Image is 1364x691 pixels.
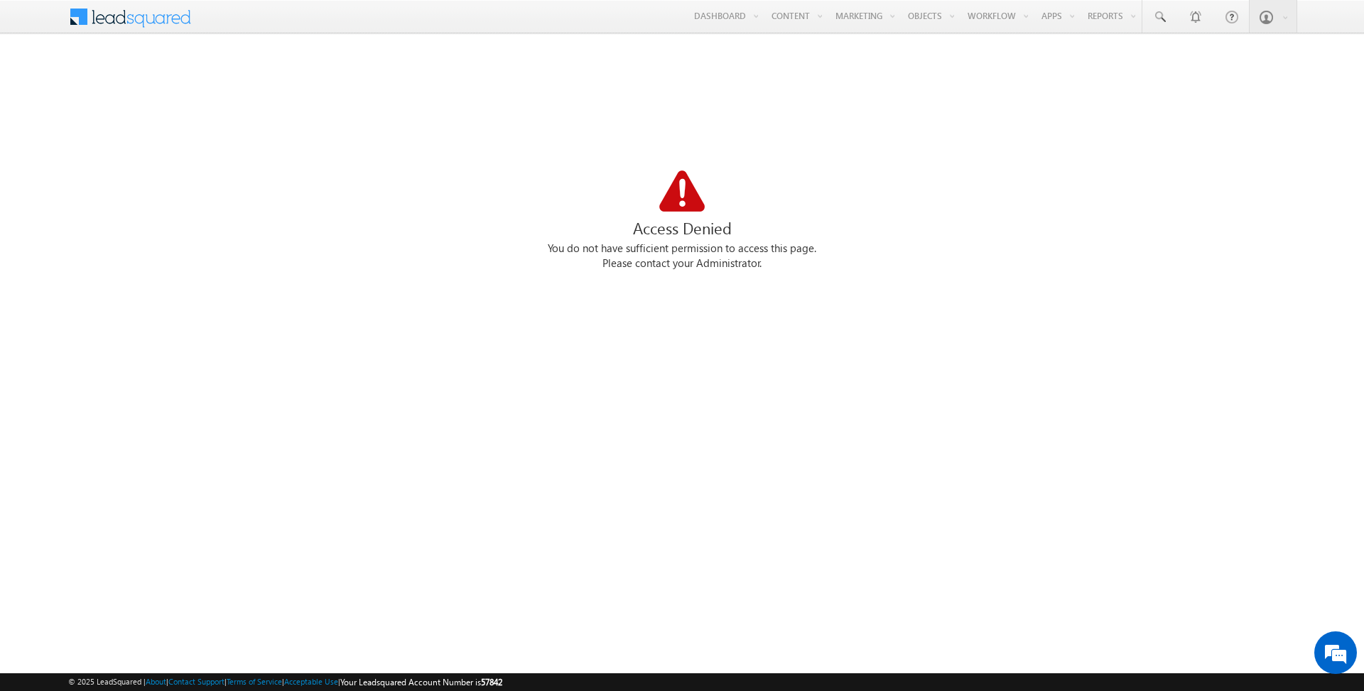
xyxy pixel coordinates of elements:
[227,677,282,686] a: Terms of Service
[68,214,1296,241] div: Access Denied
[68,675,502,689] span: © 2025 LeadSquared | | | | |
[340,677,502,687] span: Your Leadsquared Account Number is
[68,256,1296,271] div: Please contact your Administrator.
[146,677,166,686] a: About
[659,170,705,212] img: Access Denied
[168,677,224,686] a: Contact Support
[481,677,502,687] span: 57842
[68,241,1296,256] div: You do not have sufficient permission to access this page.
[284,677,338,686] a: Acceptable Use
